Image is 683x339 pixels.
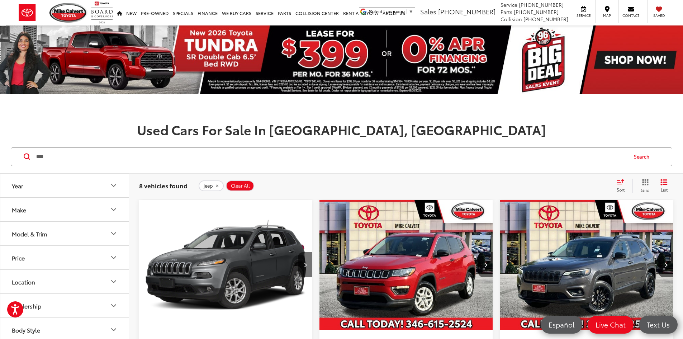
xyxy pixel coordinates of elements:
button: DealershipDealership [0,294,129,317]
div: 2023 Jeep Cherokee Altitude Lux 0 [499,200,674,330]
input: Search by Make, Model, or Keyword [35,148,627,165]
span: Parts [501,8,512,15]
span: Sort [617,187,625,193]
a: 2023 Jeep Cherokee Altitude Lux2023 Jeep Cherokee Altitude Lux2023 Jeep Cherokee Altitude Lux2023... [499,200,674,330]
a: Español [541,316,582,334]
span: 8 vehicles found [139,181,188,190]
div: Year [109,181,118,190]
div: Price [109,253,118,262]
div: Dealership [109,301,118,310]
img: 2023 Jeep Cherokee Altitude Lux [499,200,674,331]
div: Year [12,182,23,189]
img: 2021 Jeep Compass Sport [319,200,493,331]
button: remove jeep [199,180,224,191]
span: jeep [204,183,213,189]
div: 2017 Jeep Cherokee Latitude 0 [139,200,313,330]
button: MakeMake [0,198,129,221]
span: Clear All [231,183,250,189]
a: 2017 Jeep Cherokee Latitude2017 Jeep Cherokee Latitude2017 Jeep Cherokee Latitude2017 Jeep Cherok... [139,200,313,330]
button: Next image [298,252,312,277]
span: List [660,187,668,193]
span: ▼ [409,9,413,14]
div: Model & Trim [109,229,118,238]
span: Contact [622,13,639,18]
span: [PHONE_NUMBER] [519,1,564,8]
div: Price [12,254,25,261]
span: Saved [651,13,667,18]
a: Text Us [639,316,678,334]
span: Map [599,13,615,18]
button: Select sort value [613,179,632,193]
button: Search [627,148,660,166]
img: Mike Calvert Toyota [49,3,87,23]
div: Make [109,205,118,214]
a: 2021 Jeep Compass Sport2021 Jeep Compass Sport2021 Jeep Compass Sport2021 Jeep Compass Sport [319,200,493,330]
span: Grid [641,187,650,193]
div: Location [109,277,118,286]
button: PricePrice [0,246,129,269]
span: [PHONE_NUMBER] [438,7,495,16]
span: Español [545,320,578,329]
button: YearYear [0,174,129,197]
span: Service [575,13,592,18]
div: Body Style [109,325,118,334]
button: Grid View [632,179,655,193]
div: Make [12,206,26,213]
a: Live Chat [588,316,634,334]
span: Service [501,1,517,8]
div: 2021 Jeep Compass Sport 0 [319,200,493,330]
button: Clear All [226,180,254,191]
div: Model & Trim [12,230,47,237]
img: 2017 Jeep Cherokee Latitude [139,200,313,331]
span: Text Us [643,320,673,329]
div: Location [12,278,35,285]
span: [PHONE_NUMBER] [523,15,568,23]
button: List View [655,179,673,193]
button: Next image [478,252,493,277]
div: Dealership [12,302,41,309]
button: Model & TrimModel & Trim [0,222,129,245]
div: Body Style [12,326,40,333]
span: [PHONE_NUMBER] [514,8,559,15]
span: Sales [420,7,436,16]
button: Next image [659,252,673,277]
span: Live Chat [592,320,629,329]
button: LocationLocation [0,270,129,293]
span: Collision [501,15,522,23]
